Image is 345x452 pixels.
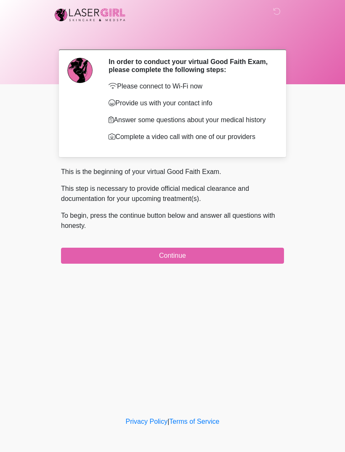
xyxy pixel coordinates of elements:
[61,248,284,264] button: Continue
[109,81,271,91] p: Please connect to Wi-Fi now
[126,418,168,425] a: Privacy Policy
[109,98,271,108] p: Provide us with your contact info
[109,58,271,74] h2: In order to conduct your virtual Good Faith Exam, please complete the following steps:
[109,132,271,142] p: Complete a video call with one of our providers
[55,30,290,46] h1: ‎ ‎
[109,115,271,125] p: Answer some questions about your medical history
[67,58,93,83] img: Agent Avatar
[61,184,284,204] p: This step is necessary to provide official medical clearance and documentation for your upcoming ...
[61,167,284,177] p: This is the beginning of your virtual Good Faith Exam.
[61,211,284,231] p: To begin, press the continue button below and answer all questions with honesty.
[167,418,169,425] a: |
[53,6,127,23] img: Laser Girl Med Spa LLC Logo
[169,418,219,425] a: Terms of Service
